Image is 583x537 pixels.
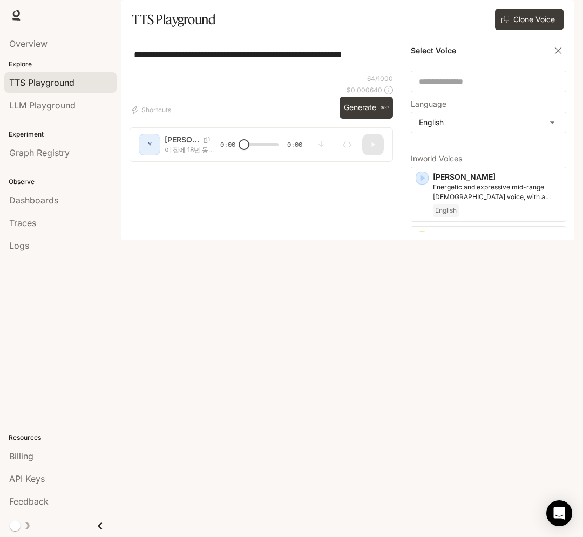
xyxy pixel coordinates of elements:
p: $ 0.000640 [347,85,382,94]
p: Inworld Voices [411,155,566,162]
h1: TTS Playground [132,9,215,30]
button: Shortcuts [130,101,175,119]
p: [PERSON_NAME] [433,172,561,182]
p: ⌘⏎ [381,105,389,111]
div: English [411,112,566,133]
span: English [433,204,459,217]
button: Clone Voice [495,9,564,30]
p: [PERSON_NAME] [433,231,561,242]
p: 64 / 1000 [367,74,393,83]
p: Energetic and expressive mid-range male voice, with a mildly nasal quality [433,182,561,202]
button: Generate⌘⏎ [340,97,393,119]
div: Open Intercom Messenger [546,500,572,526]
p: Language [411,100,446,108]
